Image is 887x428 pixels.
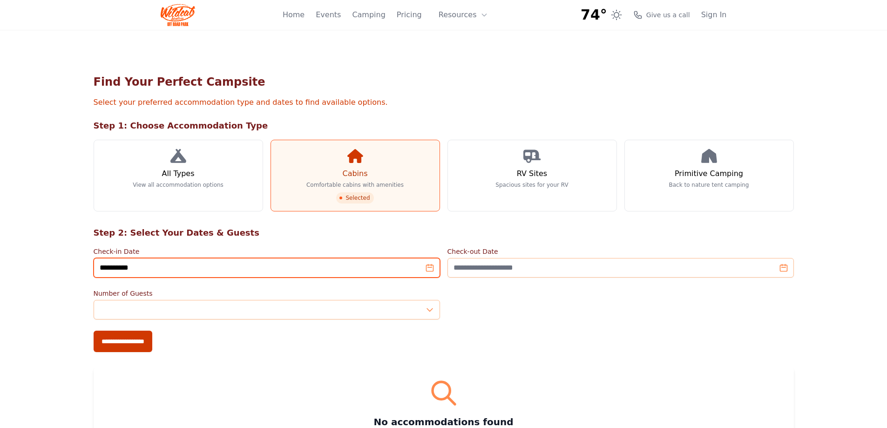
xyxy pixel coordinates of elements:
img: Wildcat Logo [161,4,196,26]
span: 74° [581,7,607,23]
button: Resources [433,6,494,24]
label: Check-out Date [447,247,794,256]
h3: All Types [162,168,194,179]
h3: RV Sites [517,168,547,179]
a: Pricing [397,9,422,20]
a: RV Sites Spacious sites for your RV [447,140,617,211]
a: All Types View all accommodation options [94,140,263,211]
label: Number of Guests [94,289,440,298]
p: Comfortable cabins with amenities [306,181,404,189]
p: Select your preferred accommodation type and dates to find available options. [94,97,794,108]
h1: Find Your Perfect Campsite [94,75,794,89]
a: Home [283,9,305,20]
h3: Cabins [342,168,367,179]
p: View all accommodation options [133,181,223,189]
a: Give us a call [633,10,690,20]
h3: Primitive Camping [675,168,743,179]
h2: Step 2: Select Your Dates & Guests [94,226,794,239]
a: Camping [352,9,385,20]
a: Sign In [701,9,727,20]
span: Selected [336,192,373,204]
a: Events [316,9,341,20]
h2: Step 1: Choose Accommodation Type [94,119,794,132]
a: Primitive Camping Back to nature tent camping [624,140,794,211]
a: Cabins Comfortable cabins with amenities Selected [271,140,440,211]
p: Spacious sites for your RV [495,181,568,189]
p: Back to nature tent camping [669,181,749,189]
label: Check-in Date [94,247,440,256]
span: Give us a call [646,10,690,20]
